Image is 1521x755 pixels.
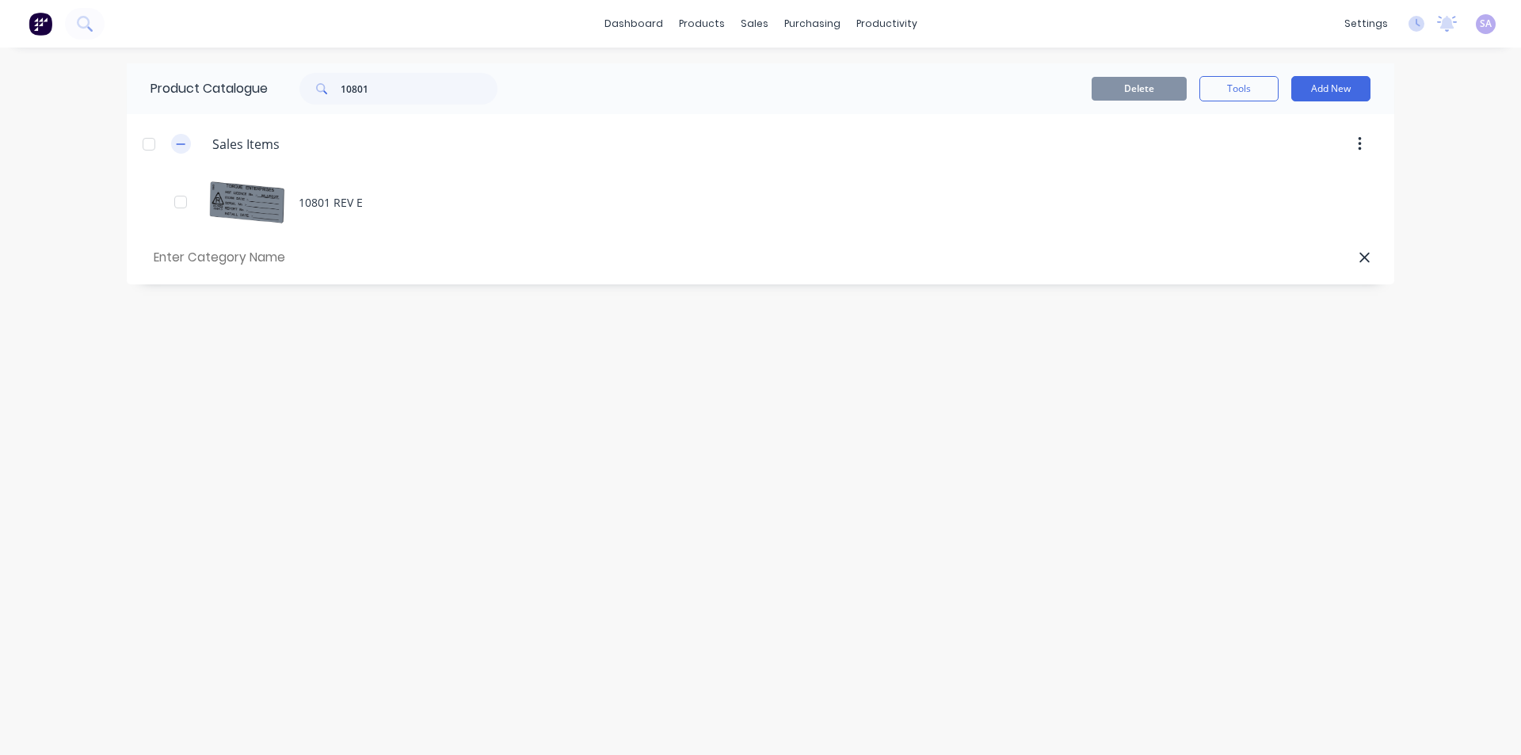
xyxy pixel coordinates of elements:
div: productivity [848,12,925,36]
input: Enter category name [212,135,403,154]
div: Product Catalogue [127,63,268,114]
div: settings [1336,12,1396,36]
button: Add New [1291,76,1370,101]
a: dashboard [597,12,671,36]
div: 10801 REV E10801 REV E [127,174,1394,231]
div: sales [733,12,776,36]
button: Tools [1199,76,1279,101]
span: SA [1480,17,1492,31]
div: products [671,12,733,36]
input: Enter Category Name [151,246,330,269]
button: Delete [1092,77,1187,101]
img: Factory [29,12,52,36]
div: purchasing [776,12,848,36]
input: Search... [341,73,497,105]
